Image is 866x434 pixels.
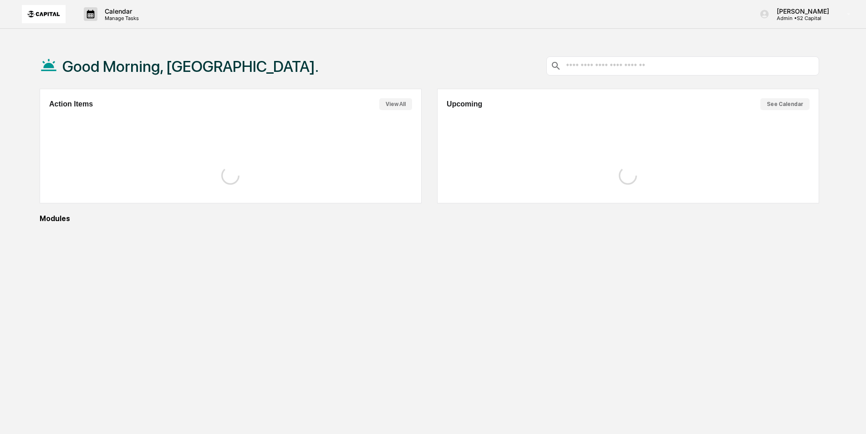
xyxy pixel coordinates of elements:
[97,7,143,15] p: Calendar
[769,15,834,21] p: Admin • S2 Capital
[769,7,834,15] p: [PERSON_NAME]
[40,214,819,223] div: Modules
[97,15,143,21] p: Manage Tasks
[447,100,482,108] h2: Upcoming
[379,98,412,110] button: View All
[22,5,66,24] img: logo
[760,98,810,110] button: See Calendar
[62,57,319,76] h1: Good Morning, [GEOGRAPHIC_DATA].
[49,100,93,108] h2: Action Items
